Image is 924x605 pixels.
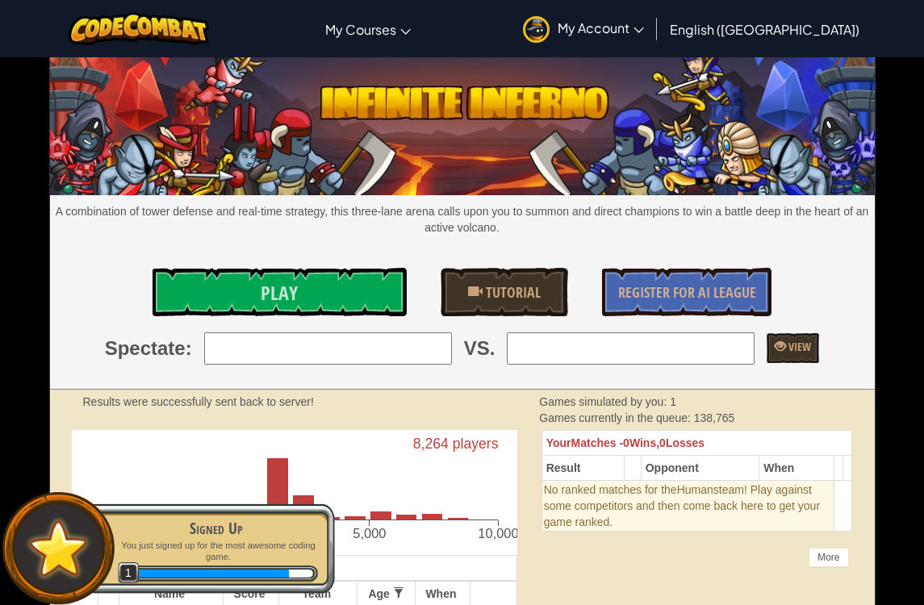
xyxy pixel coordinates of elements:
p: You just signed up for the most awesome coding game. [115,540,318,563]
a: English ([GEOGRAPHIC_DATA]) [662,7,868,51]
p: A combination of tower defense and real-time strategy, this three-lane arena calls upon you to su... [50,203,875,236]
span: Play [261,280,298,306]
text: 5,000 [353,526,386,540]
img: avatar [523,16,550,43]
th: Result [541,456,624,481]
span: 138,765 [694,411,735,424]
span: No ranked matches for the [544,483,677,496]
span: Matches - [571,436,624,449]
img: Infinite Inferno [50,51,875,195]
td: Humans [541,481,834,532]
th: 0 0 [541,431,852,456]
div: More [809,548,848,567]
span: team! Play against some competitors and then come back here to get your game ranked. [544,483,820,528]
th: Opponent [641,456,759,481]
text: 8,264 players [412,436,498,453]
span: 1 [670,395,676,408]
a: My Account [515,3,652,54]
a: Register for AI League [602,268,771,316]
span: Spectate [105,335,186,362]
span: Tutorial [483,282,541,302]
img: default.png [22,512,95,584]
span: Games currently in the queue: [539,411,693,424]
text: 10,000 [478,526,518,540]
span: View [786,339,811,354]
th: When [759,456,834,481]
strong: Results were successfully sent back to server! [83,395,314,408]
span: My Courses [325,21,396,38]
span: : [186,335,192,362]
span: VS. [464,335,495,362]
a: My Courses [317,7,419,51]
span: Wins, [629,436,659,449]
img: CodeCombat logo [69,12,210,45]
span: My Account [558,19,644,36]
span: Your [546,436,571,449]
div: Signed Up [115,517,318,540]
span: Games simulated by you: [539,395,670,408]
span: Register for AI League [618,282,756,302]
span: English ([GEOGRAPHIC_DATA]) [670,21,859,38]
span: Losses [666,436,704,449]
a: Tutorial [441,268,568,316]
span: 1 [118,562,140,584]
